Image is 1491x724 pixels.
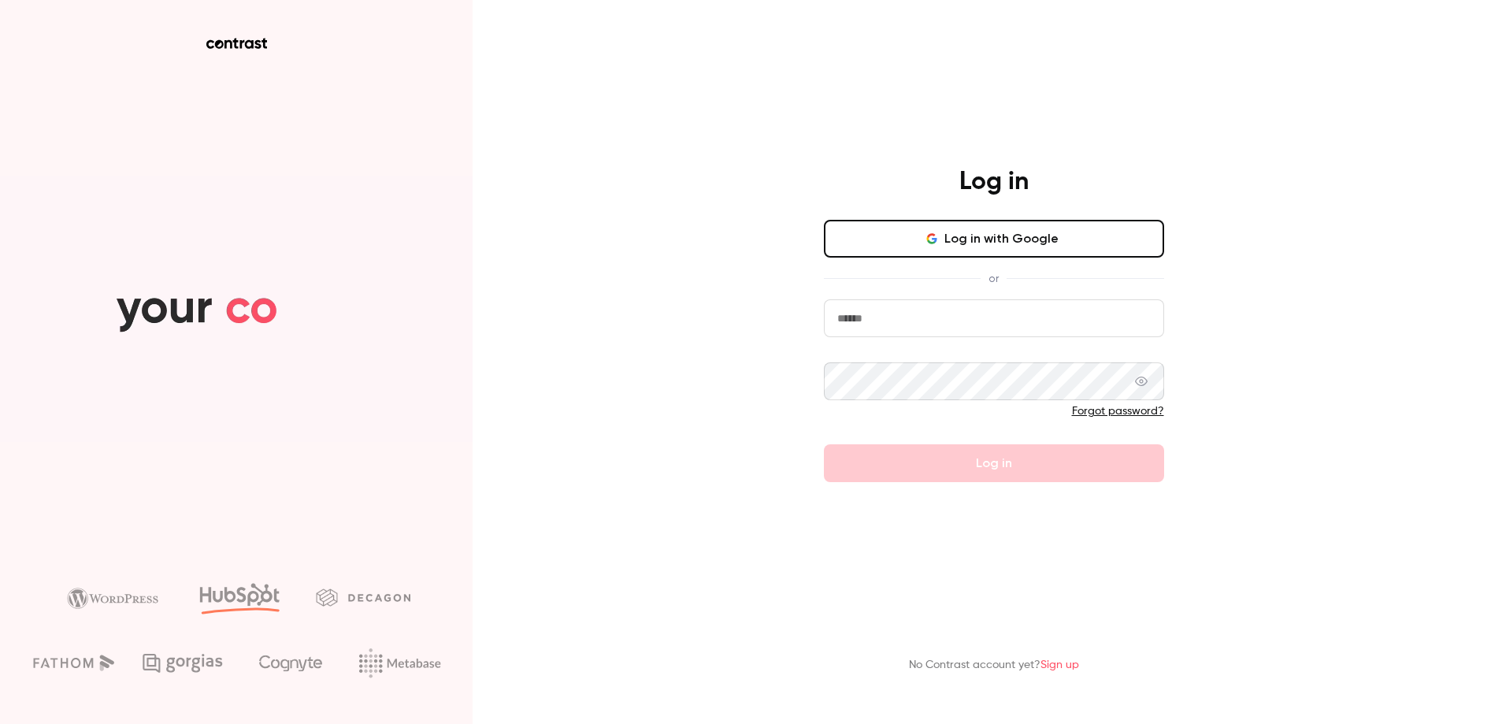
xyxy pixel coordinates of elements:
[959,166,1029,198] h4: Log in
[316,588,410,606] img: decagon
[981,270,1007,287] span: or
[824,220,1164,258] button: Log in with Google
[1040,659,1079,670] a: Sign up
[909,657,1079,674] p: No Contrast account yet?
[1072,406,1164,417] a: Forgot password?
